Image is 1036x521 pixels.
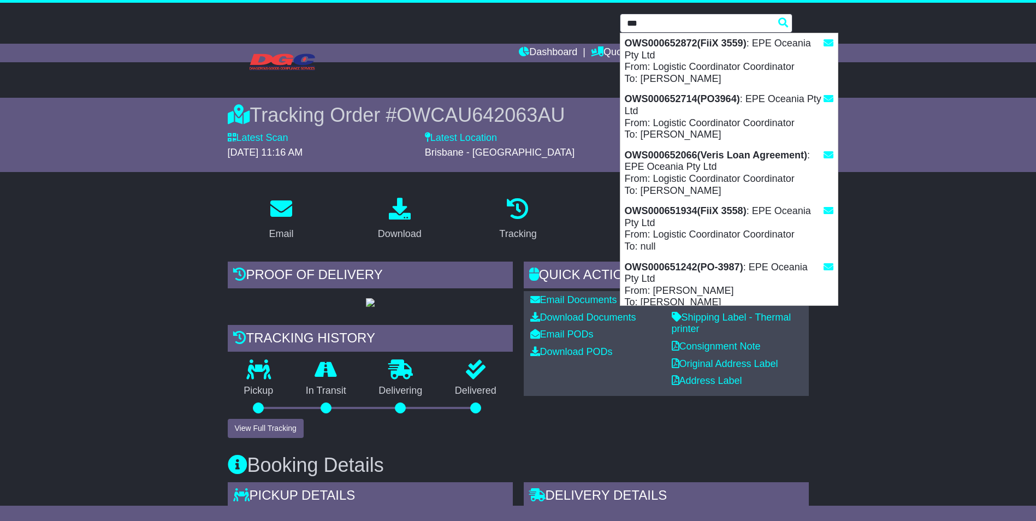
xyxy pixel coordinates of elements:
div: : EPE Oceania Pty Ltd From: Logistic Coordinator Coordinator To: null [620,201,838,257]
div: Tracking Order # [228,103,809,127]
a: Email [262,194,300,245]
a: Original Address Label [672,358,778,369]
p: Delivered [439,385,513,397]
a: Quote/Book [591,44,655,62]
div: : EPE Oceania Pty Ltd From: [PERSON_NAME] To: [PERSON_NAME] [620,257,838,313]
div: Email [269,227,293,241]
strong: OWS000652066(Veris Loan Agreement) [625,150,807,161]
a: Dashboard [519,44,577,62]
div: Quick Actions [524,262,809,291]
div: Tracking history [228,325,513,354]
div: Delivery Details [524,482,809,512]
p: In Transit [289,385,363,397]
div: Pickup Details [228,482,513,512]
label: Latest Scan [228,132,288,144]
span: Brisbane - [GEOGRAPHIC_DATA] [425,147,575,158]
a: Address Label [672,375,742,386]
a: Tracking [492,194,543,245]
a: Pricing [614,194,659,245]
a: Email PODs [530,329,594,340]
p: Pickup [228,385,290,397]
a: Download Documents [530,312,636,323]
span: [DATE] 11:16 AM [228,147,303,158]
div: Proof of Delivery [228,262,513,291]
img: GetPodImage [366,298,375,307]
strong: OWS000651242(PO-3987) [625,262,743,273]
strong: OWS000652714(PO3964) [625,93,740,104]
div: : EPE Oceania Pty Ltd From: Logistic Coordinator Coordinator To: [PERSON_NAME] [620,33,838,89]
a: Consignment Note [672,341,761,352]
div: Tracking [499,227,536,241]
h3: Booking Details [228,454,809,476]
p: Delivering [363,385,439,397]
div: : EPE Oceania Pty Ltd From: Logistic Coordinator Coordinator To: [PERSON_NAME] [620,145,838,201]
button: View Full Tracking [228,419,304,438]
a: Download [371,194,429,245]
a: Shipping Label - Thermal printer [672,312,791,335]
span: OWCAU642063AU [396,104,565,126]
label: Latest Location [425,132,497,144]
a: Download PODs [530,346,613,357]
div: Download [378,227,422,241]
strong: OWS000652872(FiiX 3559) [625,38,747,49]
div: : EPE Oceania Pty Ltd From: Logistic Coordinator Coordinator To: [PERSON_NAME] [620,89,838,145]
a: Email Documents [530,294,617,305]
strong: OWS000651934(FiiX 3558) [625,205,747,216]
